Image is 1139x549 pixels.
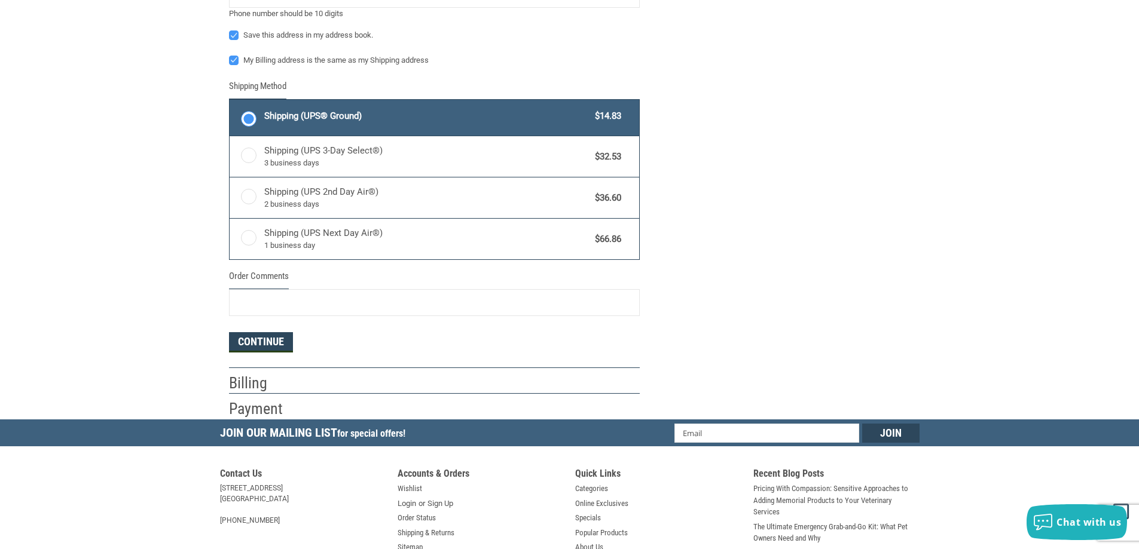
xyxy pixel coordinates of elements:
h5: Accounts & Orders [398,468,564,483]
h2: Billing [229,373,299,393]
span: $66.86 [590,232,622,246]
span: $32.53 [590,150,622,164]
a: Order Status [398,512,436,524]
span: 1 business day [264,240,590,252]
button: Chat with us [1027,504,1127,540]
legend: Order Comments [229,269,289,289]
span: Shipping (UPS® Ground) [264,109,590,123]
input: Join [862,424,920,443]
span: Shipping (UPS 2nd Day Air®) [264,185,590,210]
a: Login [398,498,416,510]
span: or [411,498,432,510]
a: Sign Up [427,498,453,510]
h2: Payment [229,399,299,419]
a: Wishlist [398,483,422,495]
input: Email [674,424,859,443]
h5: Recent Blog Posts [753,468,920,483]
span: Shipping (UPS Next Day Air®) [264,226,590,252]
h5: Join Our Mailing List [220,419,411,450]
span: 3 business days [264,157,590,169]
a: Online Exclusives [575,498,628,510]
span: for special offers! [337,428,405,439]
a: Pricing With Compassion: Sensitive Approaches to Adding Memorial Products to Your Veterinary Serv... [753,483,920,518]
a: The Ultimate Emergency Grab-and-Go Kit: What Pet Owners Need and Why [753,521,920,544]
h5: Quick Links [575,468,741,483]
a: Popular Products [575,527,628,539]
label: Save this address in my address book. [229,30,640,40]
span: $36.60 [590,191,622,205]
span: 2 business days [264,198,590,210]
span: $14.83 [590,109,622,123]
h5: Contact Us [220,468,386,483]
a: Shipping & Returns [398,527,454,539]
a: Categories [575,483,608,495]
div: Phone number should be 10 digits [229,8,640,20]
span: Shipping (UPS 3-Day Select®) [264,144,590,169]
legend: Shipping Method [229,79,286,99]
span: Chat with us [1056,516,1121,529]
label: My Billing address is the same as my Shipping address [229,56,640,65]
button: Continue [229,332,293,352]
address: [STREET_ADDRESS] [GEOGRAPHIC_DATA] [PHONE_NUMBER] [220,483,386,526]
a: Specials [575,512,601,524]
